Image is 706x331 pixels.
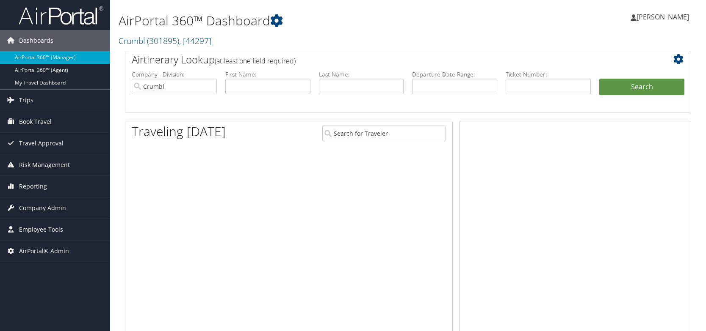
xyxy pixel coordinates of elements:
a: Crumbl [119,35,211,47]
span: Employee Tools [19,219,63,240]
label: Departure Date Range: [412,70,497,79]
span: Book Travel [19,111,52,132]
span: Dashboards [19,30,53,51]
img: airportal-logo.png [19,5,103,25]
label: Ticket Number: [506,70,591,79]
span: Travel Approval [19,133,64,154]
label: First Name: [225,70,310,79]
span: Reporting [19,176,47,197]
a: [PERSON_NAME] [631,4,698,30]
h2: Airtinerary Lookup [132,52,637,67]
span: AirPortal® Admin [19,241,69,262]
span: ( 301895 ) [147,35,179,47]
label: Last Name: [319,70,404,79]
span: [PERSON_NAME] [637,12,689,22]
input: Search for Traveler [322,126,446,141]
h1: AirPortal 360™ Dashboard [119,12,504,30]
span: (at least one field required) [215,56,296,66]
span: Trips [19,90,33,111]
span: , [ 44297 ] [179,35,211,47]
label: Company - Division: [132,70,217,79]
button: Search [599,79,684,96]
span: Risk Management [19,154,70,175]
span: Company Admin [19,197,66,219]
h1: Traveling [DATE] [132,123,226,140]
